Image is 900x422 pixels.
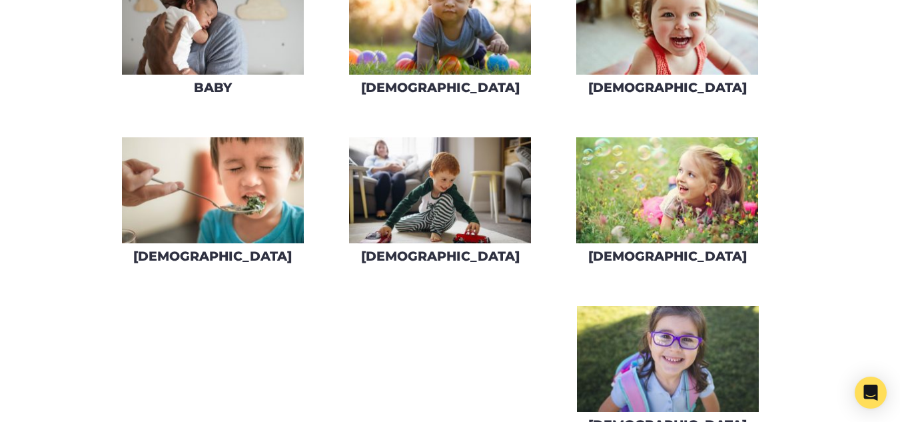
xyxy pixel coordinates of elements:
[133,249,292,264] h3: [DEMOGRAPHIC_DATA]
[361,80,520,95] h3: [DEMOGRAPHIC_DATA]
[855,377,887,409] div: Open Intercom Messenger
[349,137,531,243] img: iStock-626842222-275x160.jpg
[121,137,304,273] a: [DEMOGRAPHIC_DATA]
[361,249,520,264] h3: [DEMOGRAPHIC_DATA]
[348,137,532,273] a: [DEMOGRAPHIC_DATA]
[122,137,304,243] img: AdobeStock_217987832-275x160.jpeg
[576,137,758,243] img: AdobeStock_43690577-275x160.jpeg
[577,306,759,412] img: iStock-609791422_super-275x160.jpg
[588,80,747,95] h3: [DEMOGRAPHIC_DATA]
[576,137,759,273] a: [DEMOGRAPHIC_DATA]
[194,80,232,95] h3: Baby
[588,249,747,264] h3: [DEMOGRAPHIC_DATA]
